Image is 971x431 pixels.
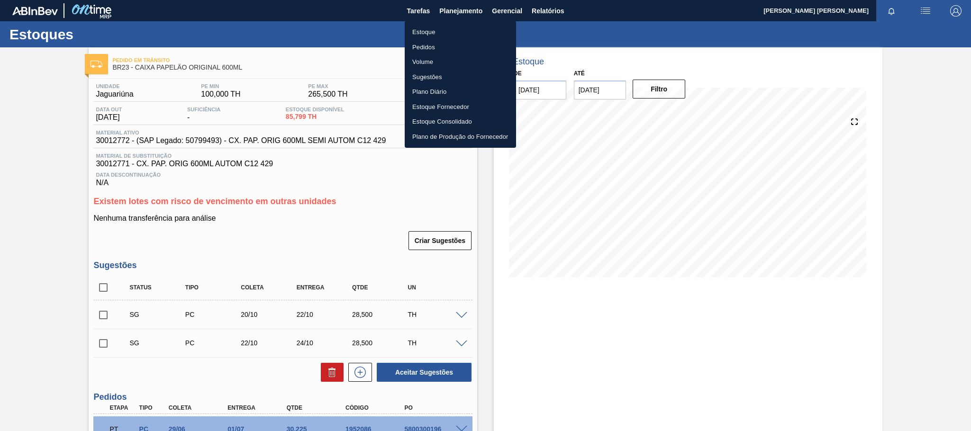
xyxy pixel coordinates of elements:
[405,25,516,40] a: Estoque
[405,40,516,55] a: Pedidos
[405,70,516,85] a: Sugestões
[405,129,516,144] a: Plano de Produção do Fornecedor
[405,54,516,70] a: Volume
[405,99,516,115] a: Estoque Fornecedor
[405,84,516,99] a: Plano Diário
[405,114,516,129] a: Estoque Consolidado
